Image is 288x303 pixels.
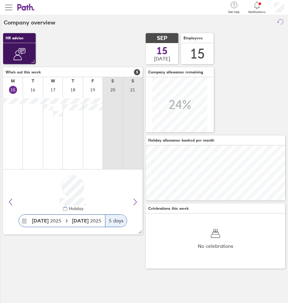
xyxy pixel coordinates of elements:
[190,46,205,62] div: 15
[72,218,101,223] span: 2025
[148,138,214,143] span: Holiday allowance booked per month
[248,10,266,14] span: Notifications
[228,10,240,14] span: Get help
[51,78,55,83] div: W
[131,78,134,83] div: S
[72,78,74,83] div: T
[4,15,55,30] h2: Company overview
[248,1,266,14] a: Notifications
[184,36,203,40] span: Employees
[68,206,83,211] div: Holiday
[148,206,189,211] span: Celebrations this week
[91,78,94,83] div: F
[32,217,49,224] strong: [DATE]
[134,69,140,75] span: 5
[8,60,31,145] div: Get expert help and advice on employment law, employee contracts and HR with NatWest Mentor.
[198,243,233,249] span: No celebrations
[148,70,203,74] span: Company allowance remaining
[111,78,114,83] div: S
[157,35,167,42] span: SEP
[157,46,168,56] span: 15
[6,36,24,40] span: HR advice
[72,217,90,224] strong: [DATE]
[154,56,170,61] span: [DATE]
[32,218,61,223] span: 2025
[6,70,41,74] span: Who's out this week
[32,78,34,83] div: T
[105,215,127,227] div: 5 days
[11,78,15,83] div: M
